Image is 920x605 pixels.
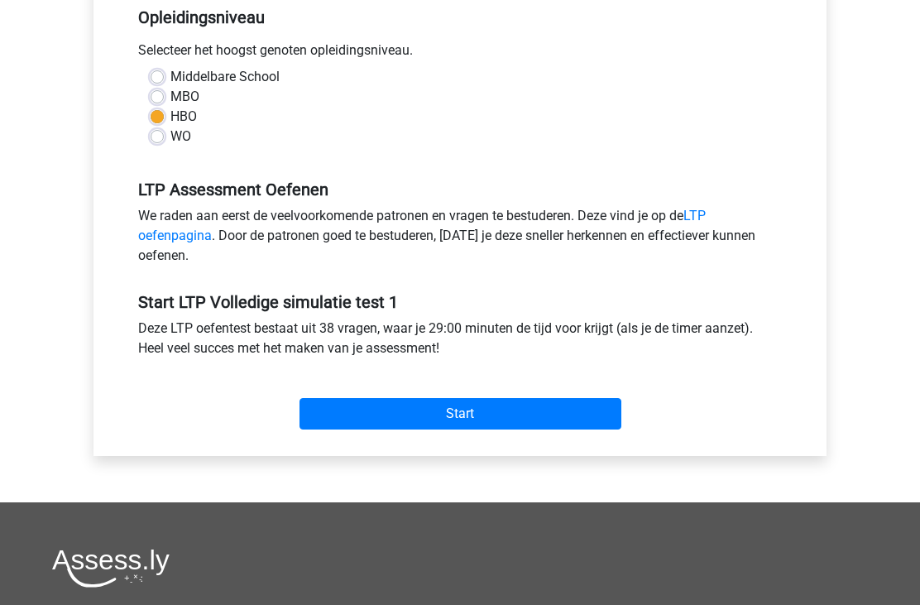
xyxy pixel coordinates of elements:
h5: LTP Assessment Oefenen [138,180,782,199]
input: Start [299,398,621,430]
h5: Start LTP Volledige simulatie test 1 [138,292,782,312]
div: We raden aan eerst de veelvoorkomende patronen en vragen te bestuderen. Deze vind je op de . Door... [126,206,794,272]
h5: Opleidingsniveau [138,1,782,34]
img: Assessly logo [52,549,170,588]
label: HBO [170,107,197,127]
label: MBO [170,87,199,107]
div: Selecteer het hoogst genoten opleidingsniveau. [126,41,794,67]
div: Deze LTP oefentest bestaat uit 38 vragen, waar je 29:00 minuten de tijd voor krijgt (als je de ti... [126,319,794,365]
label: WO [170,127,191,146]
label: Middelbare School [170,67,280,87]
